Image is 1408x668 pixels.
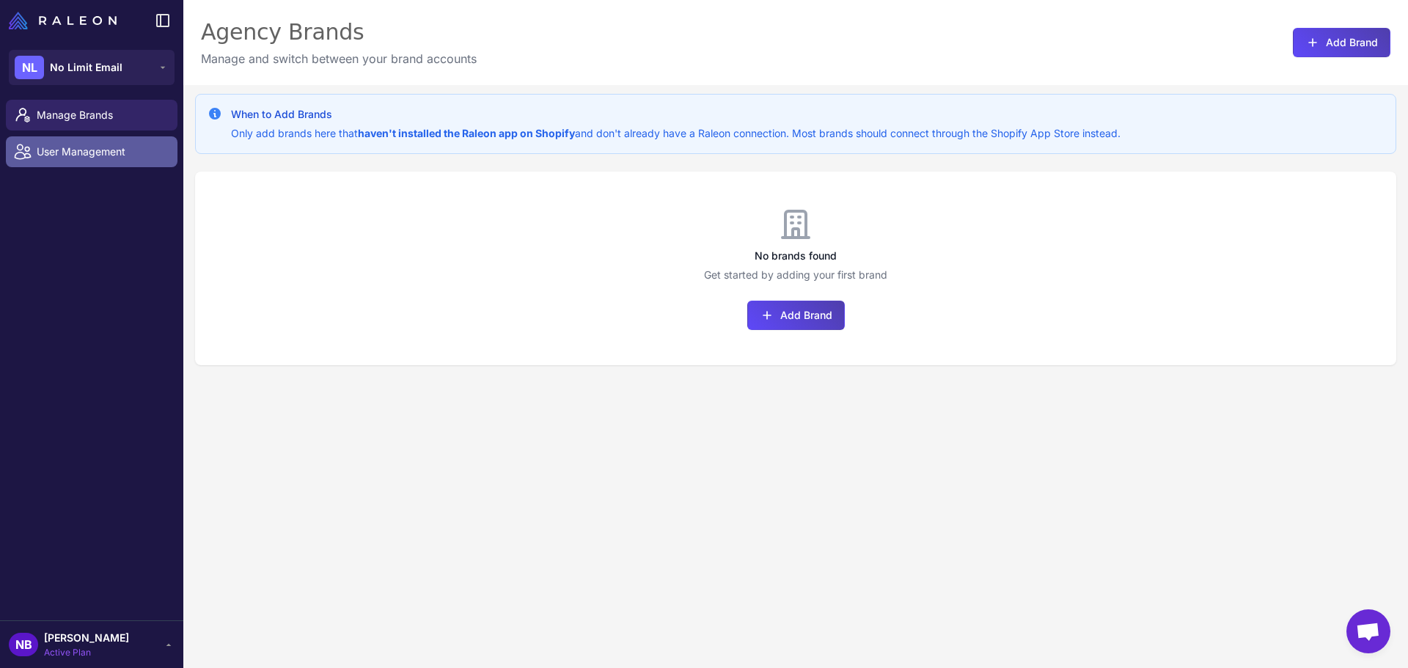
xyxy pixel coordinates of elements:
[9,633,38,656] div: NB
[231,106,1121,122] h3: When to Add Brands
[6,100,177,131] a: Manage Brands
[37,144,166,160] span: User Management
[50,59,122,76] span: No Limit Email
[9,12,117,29] img: Raleon Logo
[195,248,1396,264] h3: No brands found
[231,125,1121,142] p: Only add brands here that and don't already have a Raleon connection. Most brands should connect ...
[44,630,129,646] span: [PERSON_NAME]
[15,56,44,79] div: NL
[201,50,477,67] p: Manage and switch between your brand accounts
[201,18,477,47] div: Agency Brands
[44,646,129,659] span: Active Plan
[6,136,177,167] a: User Management
[37,107,166,123] span: Manage Brands
[1346,609,1390,653] div: Open chat
[1293,28,1390,57] button: Add Brand
[195,267,1396,283] p: Get started by adding your first brand
[9,50,175,85] button: NLNo Limit Email
[9,12,122,29] a: Raleon Logo
[358,127,575,139] strong: haven't installed the Raleon app on Shopify
[747,301,845,330] button: Add Brand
